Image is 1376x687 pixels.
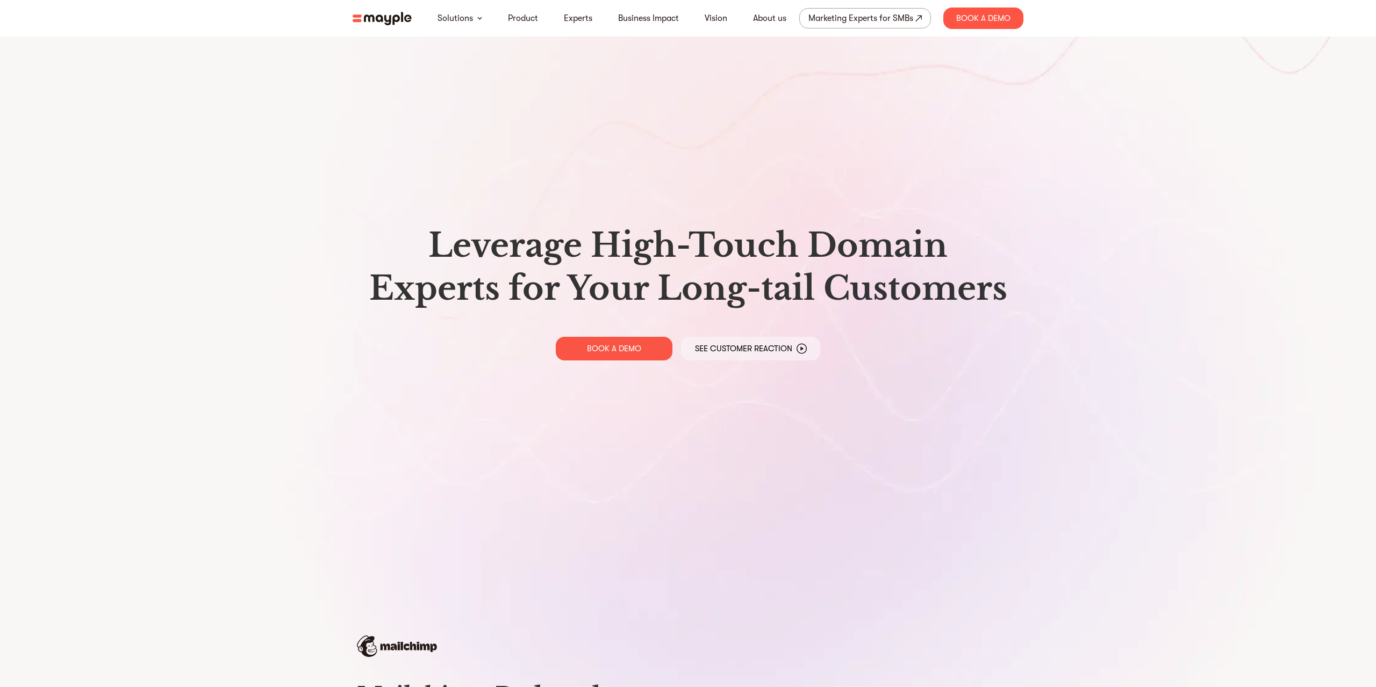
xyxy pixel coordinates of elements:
p: See Customer Reaction [695,343,792,354]
a: Product [508,12,538,25]
a: Marketing Experts for SMBs [799,8,931,28]
p: BOOK A DEMO [587,343,641,354]
div: Marketing Experts for SMBs [808,11,913,26]
img: mailchimp-logo [357,635,437,657]
img: mayple-logo [353,12,412,25]
h1: Leverage High-Touch Domain Experts for Your Long-tail Customers [361,224,1015,310]
a: Vision [705,12,727,25]
a: Experts [564,12,592,25]
a: Solutions [438,12,473,25]
a: BOOK A DEMO [556,337,672,360]
img: arrow-down [477,17,482,20]
a: Business Impact [618,12,679,25]
a: About us [753,12,786,25]
a: See Customer Reaction [681,337,820,360]
div: Book A Demo [943,8,1023,29]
